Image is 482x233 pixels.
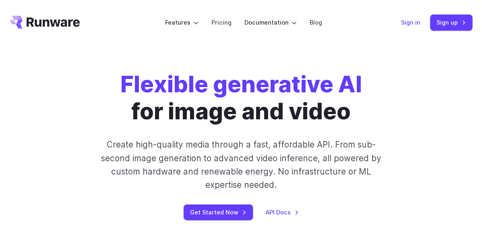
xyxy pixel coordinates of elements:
[165,18,199,27] label: Features
[310,18,322,27] a: Blog
[120,71,362,125] h1: for image and video
[93,138,389,191] p: Create high-quality media through a fast, affordable API. From sub-second image generation to adv...
[430,15,472,30] a: Sign up
[184,204,253,220] a: Get Started Now
[401,18,420,27] a: Sign in
[120,71,362,98] strong: Flexible generative AI
[266,208,299,217] a: API Docs
[10,16,80,29] a: Go to /
[211,18,232,27] a: Pricing
[244,18,297,27] label: Documentation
